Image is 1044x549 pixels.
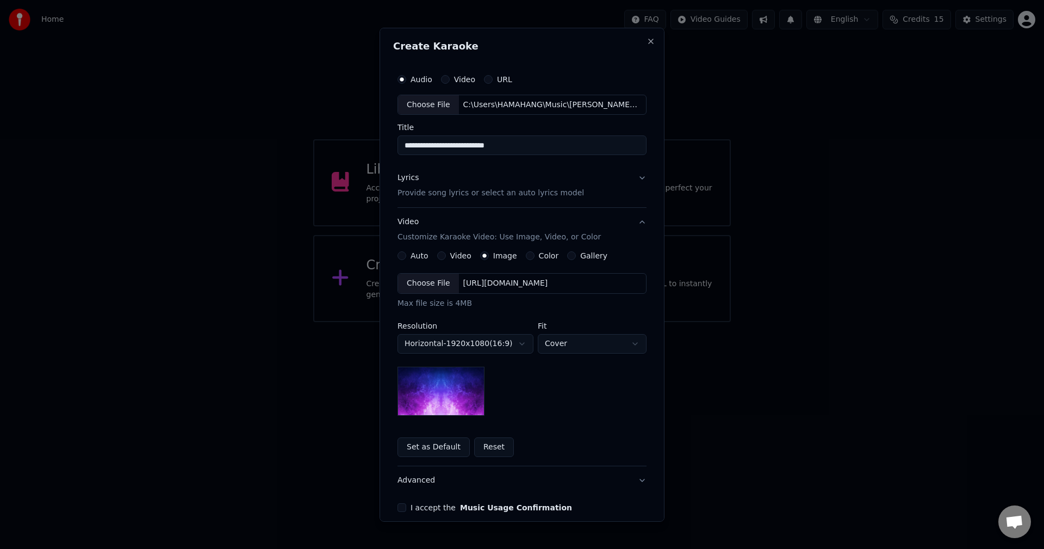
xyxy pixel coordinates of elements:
[474,437,514,457] button: Reset
[460,504,572,511] button: I accept the
[397,466,647,495] button: Advanced
[411,504,572,511] label: I accept the
[497,75,512,83] label: URL
[393,41,651,51] h2: Create Karaoke
[539,252,559,260] label: Color
[580,252,607,260] label: Gallery
[397,298,647,309] div: Max file size is 4MB
[397,251,647,466] div: VideoCustomize Karaoke Video: Use Image, Video, or Color
[397,437,470,457] button: Set as Default
[450,252,471,260] label: Video
[398,95,459,114] div: Choose File
[397,124,647,131] label: Title
[459,99,644,110] div: C:\Users\HAMAHANG\Music\[PERSON_NAME] - Age Ye Rooz.mp3
[397,322,533,330] label: Resolution
[397,188,584,199] p: Provide song lyrics or select an auto lyrics model
[397,208,647,251] button: VideoCustomize Karaoke Video: Use Image, Video, or Color
[411,75,432,83] label: Audio
[397,217,601,243] div: Video
[397,172,419,183] div: Lyrics
[397,164,647,207] button: LyricsProvide song lyrics or select an auto lyrics model
[459,278,552,289] div: [URL][DOMAIN_NAME]
[398,274,459,293] div: Choose File
[538,322,647,330] label: Fit
[493,252,517,260] label: Image
[411,252,428,260] label: Auto
[454,75,475,83] label: Video
[397,232,601,243] p: Customize Karaoke Video: Use Image, Video, or Color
